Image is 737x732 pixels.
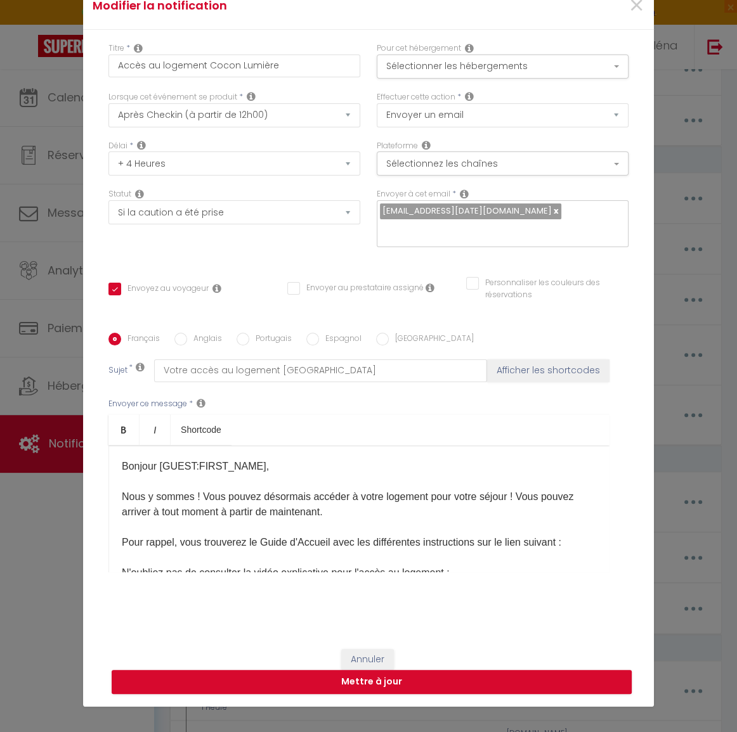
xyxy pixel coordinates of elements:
label: Sujet [108,364,127,378]
i: Message [197,398,205,408]
label: Portugais [249,333,292,347]
i: Action Time [137,140,146,150]
i: This Rental [465,43,474,53]
i: Envoyer au prestataire si il est assigné [426,283,434,293]
i: Subject [136,362,145,372]
i: Booking status [135,189,144,199]
span: Pour rappel, vous trouverez le Guide d'Accueil avec les différentes instructions sur le lien suiv... [122,537,561,548]
label: Effectuer cette action [377,91,455,103]
label: Envoyer ce message [108,398,187,410]
label: Français [121,333,160,347]
a: Shortcode [171,414,232,445]
span: Bonjour [GUEST:FIRST_NAME]​ [122,461,266,472]
i: Envoyer au voyageur [212,283,221,293]
label: Pour cet hébergement [377,42,461,55]
label: Espagnol [319,333,362,347]
label: Lorsque cet événement se produit [108,91,237,103]
i: Action Type [465,91,474,101]
button: Sélectionner les hébergements [377,55,629,79]
label: Envoyer à cet email [377,188,450,200]
span: N'oubliez pas de consulter la vidéo explicative pour l'accès au logement : [STREET_ADDRESS][PERSO... [122,567,558,593]
i: Action Channel [422,140,431,150]
label: Statut [108,188,131,200]
a: Bold [108,414,140,445]
label: Anglais [187,333,222,347]
button: Afficher les shortcodes [487,359,610,382]
button: Mettre à jour [112,670,632,694]
i: Title [134,43,143,53]
button: Sélectionnez les chaînes [377,151,629,176]
label: Délai [108,140,127,152]
a: Italic [140,414,171,445]
button: Ouvrir le widget de chat LiveChat [10,5,48,43]
span: , [266,461,269,472]
i: Recipient [460,189,469,199]
i: Event Occur [247,91,256,101]
label: Titre [108,42,124,55]
span: [EMAIL_ADDRESS][DATE][DOMAIN_NAME] [382,205,552,217]
span: Nous y sommes ! Vous pouvez désormais accéder à votre logement pour votre séjour ! Vous pouvez ar... [122,491,573,517]
button: Annuler [341,649,394,671]
label: Plateforme [377,140,418,152]
label: [GEOGRAPHIC_DATA] [389,333,474,347]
